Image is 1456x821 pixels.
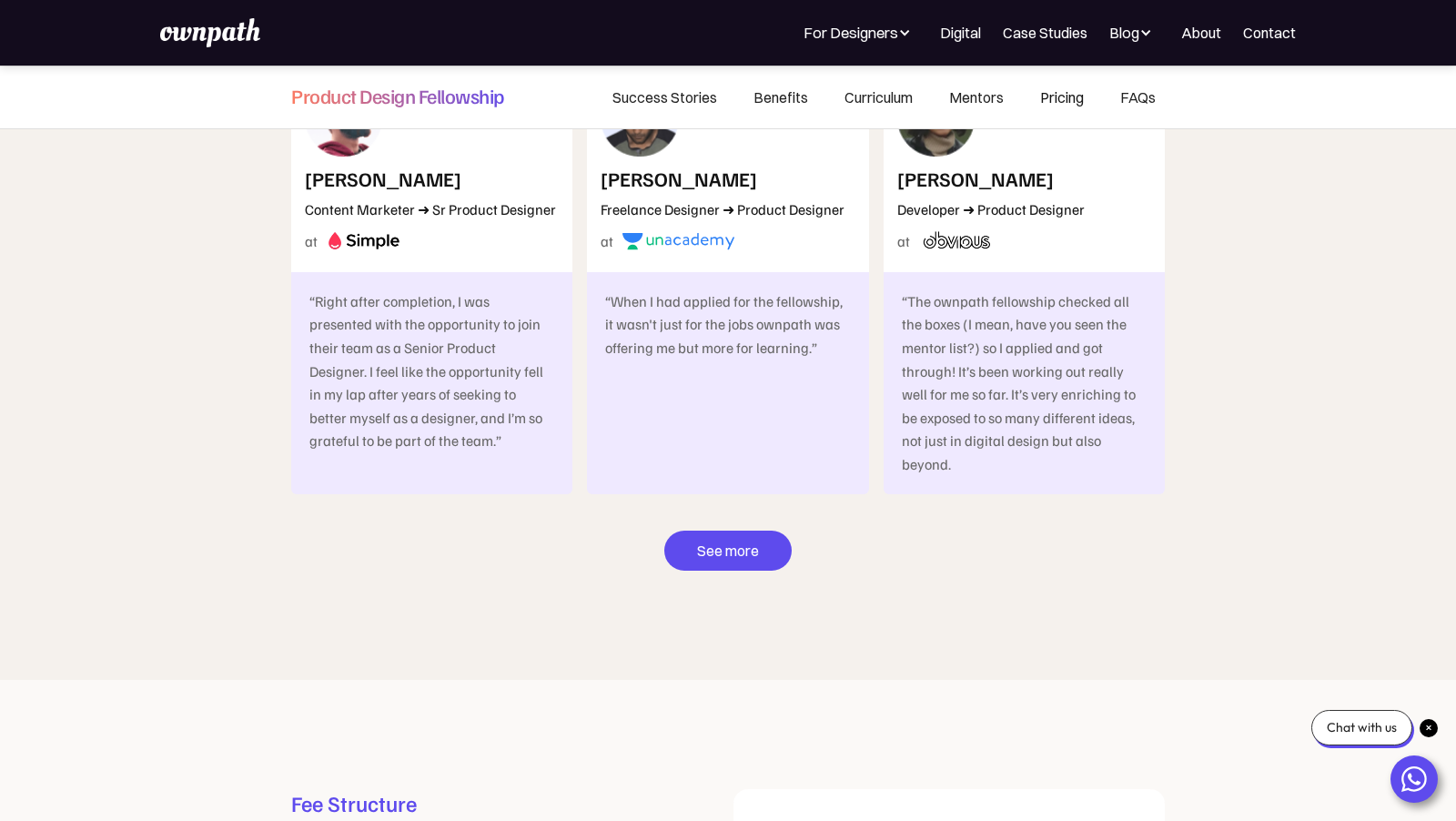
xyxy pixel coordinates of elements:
div: For Designers [804,22,898,44]
a: Success Stories [594,66,735,128]
a: Contact [1243,22,1296,44]
h3: Fee Structure [291,789,614,817]
h4: [PERSON_NAME] [601,166,844,191]
div: Content Marketer ➜ Sr Product Designer [305,200,556,219]
div: “When I had applied for the fellowship, it wasn't just for the jobs ownpath was offering me but m... [605,290,850,360]
a: About [1181,22,1221,44]
div: Developer ➜ Product Designer [897,200,1085,219]
div: at [601,228,613,254]
div: “Right after completion, I was presented with the opportunity to join their team as a Senior Prod... [309,290,554,453]
a: Pricing [1022,66,1102,128]
a: Benefits [735,66,826,128]
h4: [PERSON_NAME] [305,166,556,191]
div: Freelance Designer ➜ Product Designer [601,200,844,219]
a: Product Design Fellowship [291,66,504,123]
div: For Designers [804,22,918,44]
div: Chat with us [1311,710,1412,745]
div: Blog [1109,22,1139,44]
img: Simple's brand logo [318,229,410,252]
a: Case Studies [1003,22,1087,44]
a: See more [664,531,792,571]
h4: [PERSON_NAME] [897,166,1085,191]
h4: Product Design Fellowship [291,83,504,108]
div: at [897,228,910,254]
a: Curriculum [826,66,931,128]
div: Blog [1109,22,1159,44]
a: Digital [940,22,981,44]
a: FAQs [1102,66,1165,128]
div: at [305,228,318,254]
a: Mentors [931,66,1022,128]
div: “The ownpath fellowship checked all the boxes (I mean, have you seen the mentor list?) so I appli... [902,290,1147,477]
img: obvious logo [910,229,1003,252]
